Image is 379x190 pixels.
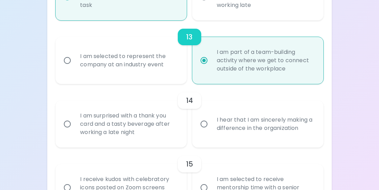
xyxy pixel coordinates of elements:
[186,159,193,170] h6: 15
[75,103,183,145] div: I am surprised with a thank you card and a tasty beverage after working a late night
[186,31,193,42] h6: 13
[75,44,183,77] div: I am selected to represent the company at an industry event
[211,107,320,141] div: I hear that I am sincerely making a difference in the organization
[56,20,323,84] div: choice-group-check
[56,84,323,148] div: choice-group-check
[211,40,320,81] div: I am part of a team-building activity where we get to connect outside of the workplace
[186,95,193,106] h6: 14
